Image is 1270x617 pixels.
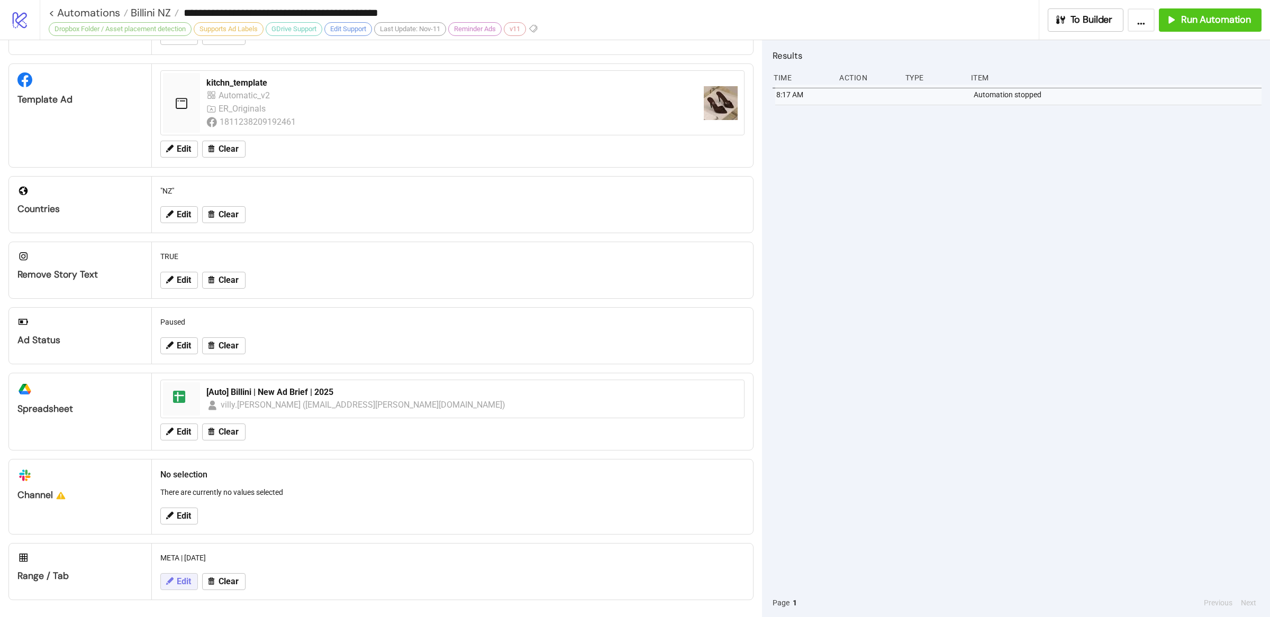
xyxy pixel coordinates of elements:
div: Ad Status [17,334,143,346]
div: Automatic_v2 [219,89,273,102]
a: < Automations [49,7,128,18]
div: Automation stopped [973,85,1264,105]
span: Clear [219,577,239,586]
button: Run Automation [1159,8,1262,32]
span: Edit [177,341,191,351]
div: Last Update: Nov-11 [374,22,446,36]
div: TRUE [156,246,749,266]
button: ... [1128,8,1155,32]
div: GDrive Support [266,22,322,36]
span: Edit [177,427,191,437]
button: Clear [202,423,246,440]
div: Edit Support [324,22,372,36]
span: Edit [177,210,191,219]
span: Clear [219,341,239,351]
div: Action [838,68,896,88]
button: Clear [202,141,246,158]
span: Clear [219,144,239,154]
div: Spreadsheet [17,403,143,415]
button: 1 [790,597,800,609]
button: Edit [160,141,198,158]
span: Edit [177,511,191,521]
span: Clear [219,210,239,219]
div: kitchn_template [206,77,695,89]
div: Remove Story Text [17,269,143,281]
div: Dropbox Folder / Asset placement detection [49,22,192,36]
h2: No selection [160,468,745,481]
button: Next [1238,597,1259,609]
div: "NZ" [156,181,749,201]
div: ER_Originals [219,102,268,115]
div: Countries [17,203,143,215]
div: Time [773,68,831,88]
img: https://scontent-fra3-1.xx.fbcdn.net/v/t45.1600-4/497376914_660076396899792_5276850276394003710_n... [704,86,738,120]
button: Previous [1201,597,1236,609]
span: Edit [177,144,191,154]
div: Item [970,68,1262,88]
span: Billini NZ [128,6,171,20]
div: v11 [504,22,526,36]
div: Type [904,68,963,88]
span: Run Automation [1181,14,1251,26]
button: Edit [160,508,198,524]
span: Edit [177,275,191,285]
a: Billini NZ [128,7,179,18]
button: Edit [160,337,198,354]
div: [Auto] Billini | New Ad Brief | 2025 [206,386,738,398]
button: Edit [160,272,198,289]
div: villy.[PERSON_NAME] ([EMAIL_ADDRESS][PERSON_NAME][DOMAIN_NAME]) [221,398,506,411]
div: 1811238209192461 [220,115,297,128]
span: Page [773,597,790,609]
div: Paused [156,312,749,332]
div: Template Ad [17,94,143,106]
span: Clear [219,275,239,285]
div: META | [DATE] [156,548,749,568]
span: Clear [219,427,239,437]
div: Channel [17,489,143,501]
button: Clear [202,337,246,354]
button: Clear [202,206,246,223]
button: Edit [160,423,198,440]
span: Edit [177,577,191,586]
div: Reminder Ads [448,22,502,36]
div: 8:17 AM [775,85,833,105]
button: Clear [202,272,246,289]
div: Range / Tab [17,570,143,582]
div: Supports Ad Labels [194,22,264,36]
span: To Builder [1071,14,1113,26]
button: To Builder [1048,8,1124,32]
button: Edit [160,573,198,590]
button: Clear [202,573,246,590]
h2: Results [773,49,1262,62]
p: There are currently no values selected [160,486,745,498]
button: Edit [160,206,198,223]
